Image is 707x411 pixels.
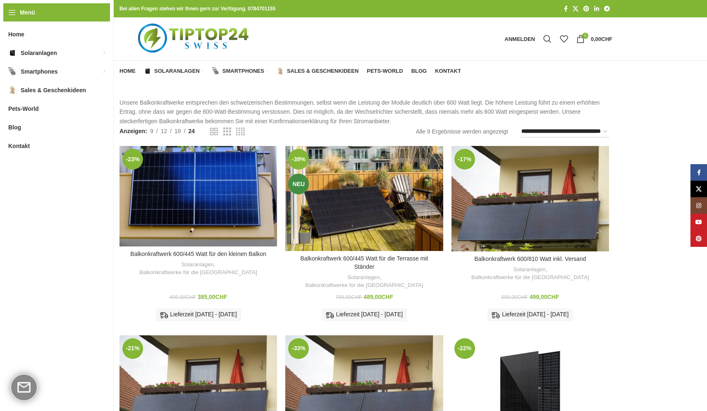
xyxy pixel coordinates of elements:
p: Unsere Balkonkraftwerke entsprechen den schweizerischen Bestimmungen, selbst wenn die Leistung de... [119,98,612,126]
span: 9 [150,128,153,134]
span: CHF [547,294,559,300]
img: Solaranlagen [144,67,151,75]
a: Balkonkraftwerk 600/810 Watt inkl. Versand [451,146,609,251]
bdi: 499,00 [530,294,559,300]
span: Blog [8,120,21,135]
span: Anzeigen [119,127,147,136]
a: 18 [172,127,184,136]
bdi: 489,00 [363,294,393,300]
a: 0 0,00CHF [572,31,616,47]
a: YouTube Social Link [690,214,707,230]
div: Lieferzeit [DATE] - [DATE] [156,308,241,321]
img: Solaranlagen [8,49,17,57]
a: Balkonkraftwerke für die [GEOGRAPHIC_DATA] [306,282,423,289]
bdi: 799,00 [335,294,362,300]
a: Solaranlagen [182,261,214,269]
a: Pinterest Social Link [690,230,707,247]
a: 12 [158,127,170,136]
span: CHF [601,36,612,42]
a: Home [119,63,136,79]
a: Balkonkraftwerk 600/445 Watt für den kleinen Balkon [119,146,277,246]
a: Balkonkraftwerke für die [GEOGRAPHIC_DATA] [139,269,257,277]
a: Sales & Geschenkideen [277,63,358,79]
a: Pets-World [367,63,403,79]
span: 18 [174,128,181,134]
a: Telegram Social Link [602,3,612,14]
a: Logo der Website [119,35,270,42]
div: , [456,266,605,281]
img: Tiptop24 Nachhaltige & Faire Produkte [119,17,270,60]
span: Smartphones [21,64,57,79]
span: Smartphones [222,68,264,74]
a: Balkonkraftwerke für die [GEOGRAPHIC_DATA] [471,274,589,282]
a: Rasteransicht 2 [210,127,218,137]
a: Balkonkraftwerk 600/445 Watt für die Terrasse mit Ständer [301,255,428,270]
a: Facebook Social Link [561,3,570,14]
span: -22% [454,338,475,359]
a: Solaranlagen [347,274,380,282]
a: Balkonkraftwerk 600/810 Watt inkl. Versand [474,256,586,262]
a: Instagram Social Link [690,197,707,214]
span: CHF [185,294,196,300]
a: Facebook Social Link [690,164,707,181]
span: CHF [517,294,528,300]
span: 24 [189,128,195,134]
span: Pets-World [8,101,39,116]
a: Blog [411,63,427,79]
span: Neu [288,174,309,194]
span: Menü [20,8,35,17]
a: LinkedIn Social Link [592,3,602,14]
a: Suche [539,31,556,47]
div: , [289,274,439,289]
span: Kontakt [8,139,30,153]
span: Home [8,27,24,42]
div: Lieferzeit [DATE] - [DATE] [487,308,573,321]
a: Pinterest Social Link [581,3,592,14]
span: Home [119,68,136,74]
span: Pets-World [367,68,403,74]
span: Sales & Geschenkideen [287,68,358,74]
p: Alle 9 Ergebnisse werden angezeigt [416,127,508,136]
a: 24 [186,127,198,136]
span: CHF [215,294,227,300]
select: Shop-Reihenfolge [521,126,609,138]
span: Anmelden [504,36,535,42]
img: Smartphones [8,67,17,76]
a: Solaranlagen [144,63,204,79]
img: Smartphones [212,67,220,75]
div: , [124,261,273,276]
bdi: 499,00 [170,294,196,300]
bdi: 599,00 [501,294,528,300]
a: Solaranlagen [513,266,545,274]
bdi: 0,00 [591,36,612,42]
span: -17% [454,149,475,170]
img: Sales & Geschenkideen [277,67,284,75]
a: Rasteransicht 4 [236,127,245,137]
bdi: 385,00 [198,294,227,300]
a: Balkonkraftwerk 600/445 Watt für den kleinen Balkon [130,251,266,257]
div: Lieferzeit [DATE] - [DATE] [322,308,407,321]
span: -39% [288,149,309,170]
span: 0 [582,33,588,39]
span: Solaranlagen [21,45,57,60]
img: Sales & Geschenkideen [8,86,17,94]
span: -23% [122,149,143,170]
a: Balkonkraftwerk 600/445 Watt für die Terrasse mit Ständer [285,146,443,251]
a: Rasteransicht 3 [223,127,231,137]
a: X Social Link [570,3,581,14]
a: 9 [147,127,156,136]
strong: Bei allen Fragen stehen wir Ihnen gern zur Verfügung. 0784701155 [119,6,275,12]
span: -33% [288,338,309,359]
span: Blog [411,68,427,74]
a: Anmelden [500,31,539,47]
div: Meine Wunschliste [556,31,572,47]
span: CHF [381,294,393,300]
span: Sales & Geschenkideen [21,83,86,98]
span: CHF [351,294,362,300]
span: 12 [161,128,167,134]
div: Hauptnavigation [115,63,465,79]
span: -21% [122,338,143,359]
a: Smartphones [212,63,268,79]
a: X Social Link [690,181,707,197]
